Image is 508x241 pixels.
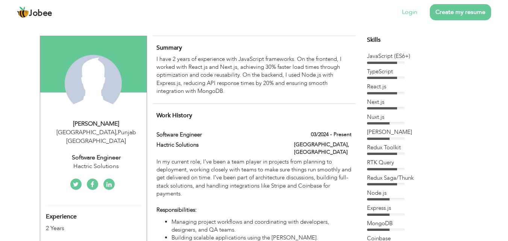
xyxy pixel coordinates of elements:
label: Software Engineer [156,131,283,139]
strong: Responsibilities: [156,206,197,214]
div: [PERSON_NAME] [46,120,147,128]
div: JavaScript (ES6+) [367,52,461,60]
p: In my current role, I’ve been a team player in projects from planning to deployment, working clos... [156,158,351,214]
img: jobee.io [17,6,29,18]
span: , [116,128,118,136]
div: React.js [367,83,461,91]
a: Jobee [17,6,52,18]
div: Nuxt.js [367,113,461,121]
a: Login [402,8,417,17]
div: TypeScript [367,68,461,76]
span: Experience [46,214,77,220]
label: 03/2024 - Present [311,131,352,138]
div: Hactric Solutions [46,162,147,171]
div: 2 Years [46,224,123,233]
span: Work History [156,111,192,120]
div: Software Engineer [46,153,147,162]
span: Summary [156,44,182,52]
div: Redux Toolkit [367,144,461,152]
li: Managing project workflows and coordinating with developers, designers, and QA teams. [171,218,351,234]
div: RTK Query [367,159,461,167]
a: Create my resume [430,4,491,20]
label: [GEOGRAPHIC_DATA], [GEOGRAPHIC_DATA] [294,141,352,156]
div: Express.js [367,204,461,212]
div: Node.js [367,189,461,197]
span: Skills [367,36,381,44]
label: Hactric Solutions [156,141,283,149]
span: Jobee [29,9,52,18]
div: Redux Saga/Thunk [367,174,461,182]
div: I have 2 years of experience with JavaScript frameworks. On the frontend, I worked with React.js ... [156,55,351,95]
div: MongoDB [367,220,461,227]
div: Next.js [367,98,461,106]
div: [GEOGRAPHIC_DATA] Punjab [GEOGRAPHIC_DATA] [46,128,147,146]
div: Vue js [367,128,461,136]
